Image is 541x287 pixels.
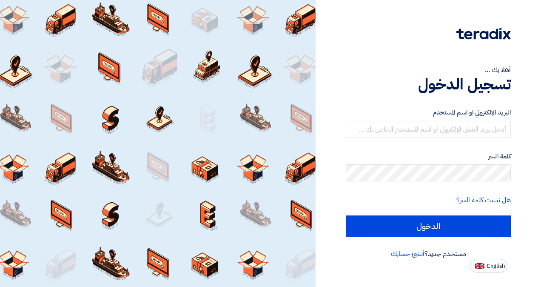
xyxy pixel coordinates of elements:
label: كلمة السر [346,152,511,161]
div: أهلا بك ... [346,65,511,75]
div: مستخدم جديد؟ [346,249,511,259]
a: أنشئ حسابك [391,249,424,259]
span: English [487,263,505,269]
button: English [470,259,507,273]
label: البريد الإلكتروني او اسم المستخدم [346,108,511,118]
input: الدخول [346,215,511,237]
img: Teradix logo [456,28,511,40]
a: هل نسيت كلمة السر؟ [456,195,511,205]
h1: تسجيل الدخول [346,75,511,94]
img: en-US.png [475,263,484,269]
input: أدخل بريد العمل الإلكتروني او اسم المستخدم الخاص بك ... [346,121,511,138]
